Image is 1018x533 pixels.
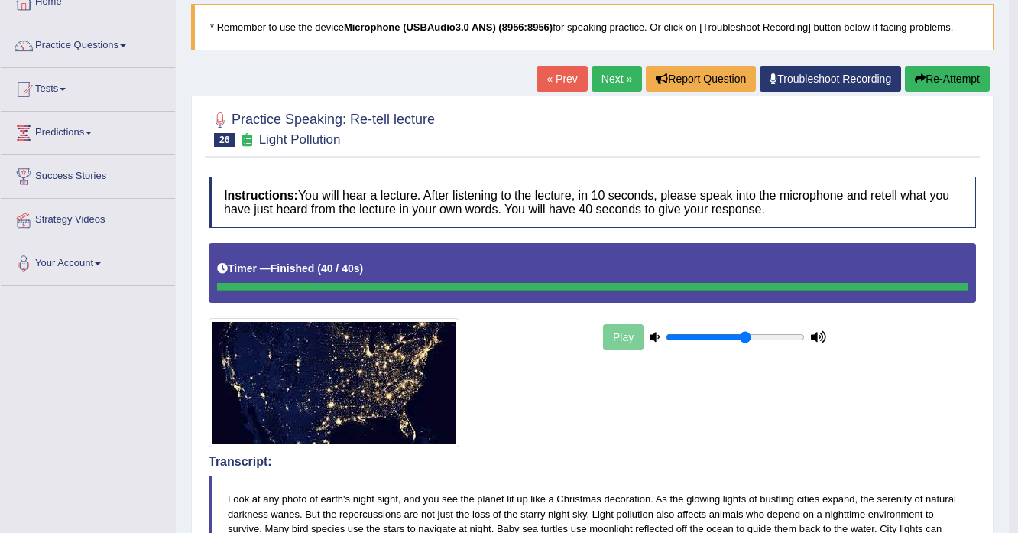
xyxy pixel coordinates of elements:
[1,155,175,193] a: Success Stories
[317,262,321,275] b: (
[209,455,976,469] h4: Transcript:
[760,66,901,92] a: Troubleshoot Recording
[646,66,756,92] button: Report Question
[224,189,298,202] b: Instructions:
[360,262,364,275] b: )
[1,68,175,106] a: Tests
[259,132,341,147] small: Light Pollution
[209,109,435,147] h2: Practice Speaking: Re-tell lecture
[592,66,642,92] a: Next »
[217,263,363,275] h5: Timer —
[1,242,175,281] a: Your Account
[344,21,553,33] b: Microphone (USBAudio3.0 ANS) (8956:8956)
[209,177,976,228] h4: You will hear a lecture. After listening to the lecture, in 10 seconds, please speak into the mic...
[1,112,175,150] a: Predictions
[271,262,315,275] b: Finished
[321,262,360,275] b: 40 / 40s
[238,133,254,148] small: Exam occurring question
[1,24,175,63] a: Practice Questions
[191,4,994,50] blockquote: * Remember to use the device for speaking practice. Or click on [Troubleshoot Recording] button b...
[1,199,175,237] a: Strategy Videos
[905,66,990,92] button: Re-Attempt
[214,133,235,147] span: 26
[537,66,587,92] a: « Prev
